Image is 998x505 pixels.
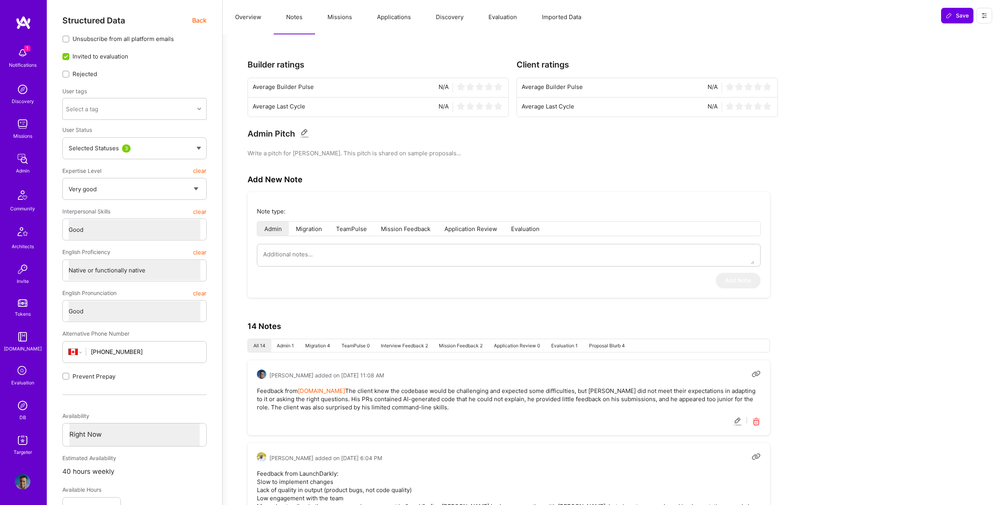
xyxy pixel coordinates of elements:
[9,61,37,69] div: Notifications
[941,8,973,23] button: Save
[754,83,762,91] img: star
[91,342,200,362] input: +1 (000) 000-0000
[476,83,483,91] img: star
[522,83,583,92] span: Average Builder Pulse
[193,204,207,219] button: clear
[253,83,314,92] span: Average Builder Pulse
[24,45,30,52] span: 1
[66,105,98,113] div: Select a tag
[12,242,34,251] div: Architects
[193,245,207,259] button: clear
[197,107,201,111] i: icon Chevron
[257,387,761,411] pre: Feedback from The client knew the codebase would be challenging and expected some difficulties, b...
[19,413,26,421] div: DB
[494,102,502,110] img: star
[15,45,30,61] img: bell
[257,370,266,379] img: User Avatar
[196,147,201,150] img: caret
[4,345,42,353] div: [DOMAIN_NAME]
[15,364,30,379] i: icon SelectionTeam
[745,102,752,110] img: star
[494,83,502,91] img: star
[763,83,771,91] img: star
[11,379,34,387] div: Evaluation
[522,102,574,112] span: Average Last Cycle
[62,126,92,133] span: User Status
[439,83,449,92] span: N/A
[439,102,449,112] span: N/A
[545,339,583,352] li: Evaluation 1
[69,144,119,152] span: Selected Statuses
[289,222,329,236] li: Migration
[300,339,336,352] li: Migration 4
[752,417,761,426] i: Delete
[457,102,465,110] img: star
[15,151,30,167] img: admin teamwork
[13,224,32,242] img: Architects
[14,448,32,456] div: Targeter
[15,432,30,448] img: Skill Targeter
[434,339,488,352] li: Mission Feedback 2
[192,16,207,25] span: Back
[16,16,31,30] img: logo
[62,286,117,300] span: English Pronunciation
[62,465,207,478] div: 40 hours weekly
[248,60,509,69] h3: Builder ratings
[269,454,382,462] span: [PERSON_NAME] added on [DATE] 6:04 PM
[73,372,115,381] span: Prevent Prepay
[517,60,778,69] h3: Client ratings
[193,164,207,178] button: clear
[248,322,281,331] h3: 14 Notes
[15,474,30,489] img: User Avatar
[12,97,34,105] div: Discovery
[763,102,771,110] img: star
[62,87,87,95] label: User tags
[16,167,30,175] div: Admin
[374,222,437,236] li: Mission Feedback
[257,452,266,464] a: User Avatar
[122,144,131,153] div: 3
[257,370,266,381] a: User Avatar
[15,82,30,97] img: discovery
[248,149,778,157] pre: Write a pitch for [PERSON_NAME]. This pitch is shared on sample proposals...
[485,102,493,110] img: star
[62,245,110,259] span: English Proficiency
[583,339,630,352] li: Proposal Blurb 4
[466,102,474,110] img: star
[15,329,30,345] img: guide book
[73,52,128,60] span: Invited to evaluation
[257,452,266,462] img: User Avatar
[17,277,29,285] div: Invite
[62,16,125,25] span: Structured Data
[269,371,384,379] span: [PERSON_NAME] added on [DATE] 11:08 AM
[946,12,969,20] span: Save
[15,398,30,413] img: Admin Search
[62,451,207,465] div: Estimated Availability
[476,102,483,110] img: star
[193,286,207,300] button: clear
[752,370,761,379] i: Copy link
[708,102,718,112] span: N/A
[504,222,547,236] li: Evaluation
[375,339,434,352] li: Interview Feedback 2
[13,132,32,140] div: Missions
[257,222,289,236] li: Admin
[271,339,300,352] li: Admin 1
[73,70,97,78] span: Rejected
[10,204,35,213] div: Community
[329,222,374,236] li: TeamPulse
[62,483,121,497] div: Available Hours
[716,273,761,288] button: Add Note
[18,299,27,307] img: tokens
[248,129,295,139] h3: Admin Pitch
[15,261,30,277] img: Invite
[754,102,762,110] img: star
[15,310,31,318] div: Tokens
[248,175,303,184] h3: Add New Note
[62,204,110,219] span: Interpersonal Skills
[708,83,718,92] span: N/A
[745,83,752,91] img: star
[735,102,743,110] img: star
[257,207,761,215] p: Note type:
[457,83,465,91] img: star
